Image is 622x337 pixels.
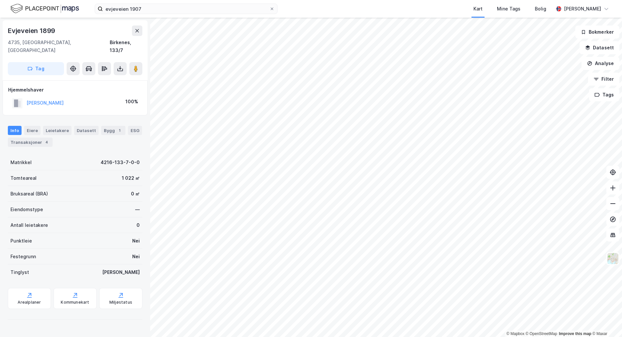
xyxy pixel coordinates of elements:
div: Evjeveien 1899 [8,25,56,36]
div: [PERSON_NAME] [564,5,601,13]
div: Bolig [535,5,546,13]
div: Datasett [74,126,99,135]
div: Kart [473,5,483,13]
div: Eiere [24,126,40,135]
div: Mine Tags [497,5,520,13]
div: Nei [132,253,140,261]
div: Eiendomstype [10,206,43,213]
button: Datasett [580,41,619,54]
div: 1 [116,127,123,134]
div: Antall leietakere [10,221,48,229]
div: Bruksareal (BRA) [10,190,48,198]
div: 4735, [GEOGRAPHIC_DATA], [GEOGRAPHIC_DATA] [8,39,110,54]
div: Transaksjoner [8,138,53,147]
div: Tinglyst [10,268,29,276]
div: Bygg [101,126,125,135]
button: Tag [8,62,64,75]
input: Søk på adresse, matrikkel, gårdeiere, leietakere eller personer [103,4,269,14]
div: Hjemmelshaver [8,86,142,94]
iframe: Chat Widget [589,306,622,337]
div: Festegrunn [10,253,36,261]
div: Info [8,126,22,135]
div: ESG [128,126,142,135]
div: 4216-133-7-0-0 [101,159,140,166]
div: Leietakere [43,126,72,135]
div: Arealplaner [18,300,41,305]
button: Filter [588,73,619,86]
div: Birkenes, 133/7 [110,39,142,54]
div: 0 ㎡ [131,190,140,198]
div: 0 [136,221,140,229]
div: Tomteareal [10,174,37,182]
div: Kontrollprogram for chat [589,306,622,337]
div: 1 022 ㎡ [122,174,140,182]
a: Mapbox [506,331,524,336]
div: Punktleie [10,237,32,245]
div: Kommunekart [61,300,89,305]
div: Matrikkel [10,159,32,166]
a: Improve this map [559,331,591,336]
button: Bokmerker [575,25,619,39]
div: — [135,206,140,213]
button: Tags [589,88,619,101]
div: 100% [125,98,138,106]
div: [PERSON_NAME] [102,268,140,276]
div: Miljøstatus [109,300,132,305]
button: Analyse [582,57,619,70]
a: OpenStreetMap [526,331,557,336]
img: logo.f888ab2527a4732fd821a326f86c7f29.svg [10,3,79,14]
div: 4 [43,139,50,145]
img: Z [607,252,619,265]
div: Nei [132,237,140,245]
